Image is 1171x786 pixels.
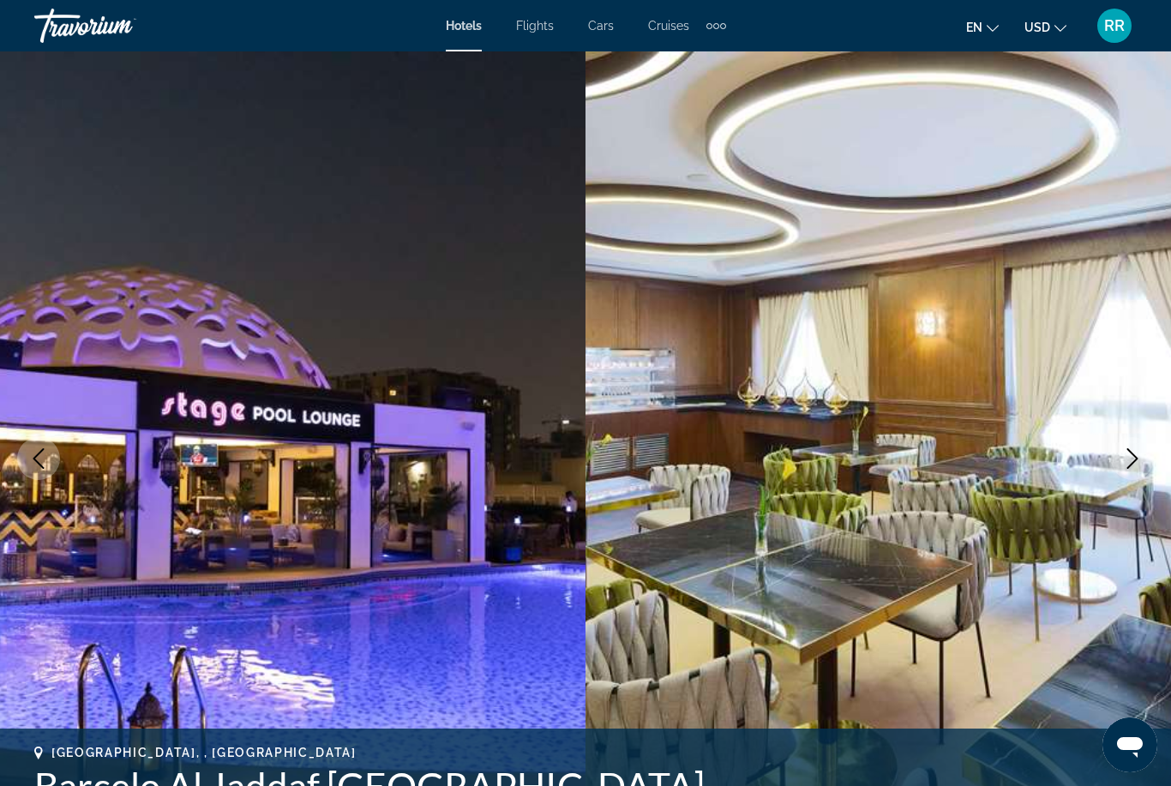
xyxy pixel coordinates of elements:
button: Previous image [17,437,60,480]
button: Extra navigation items [706,12,726,39]
span: en [966,21,982,34]
button: User Menu [1092,8,1137,44]
span: USD [1024,21,1050,34]
iframe: Button to launch messaging window [1102,717,1157,772]
a: Cars [588,19,614,33]
a: Travorium [34,3,206,48]
span: [GEOGRAPHIC_DATA], , [GEOGRAPHIC_DATA] [51,746,357,759]
button: Change language [966,15,999,39]
a: Cruises [648,19,689,33]
a: Flights [516,19,554,33]
span: RR [1104,17,1125,34]
button: Next image [1111,437,1154,480]
a: Hotels [446,19,482,33]
button: Change currency [1024,15,1066,39]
